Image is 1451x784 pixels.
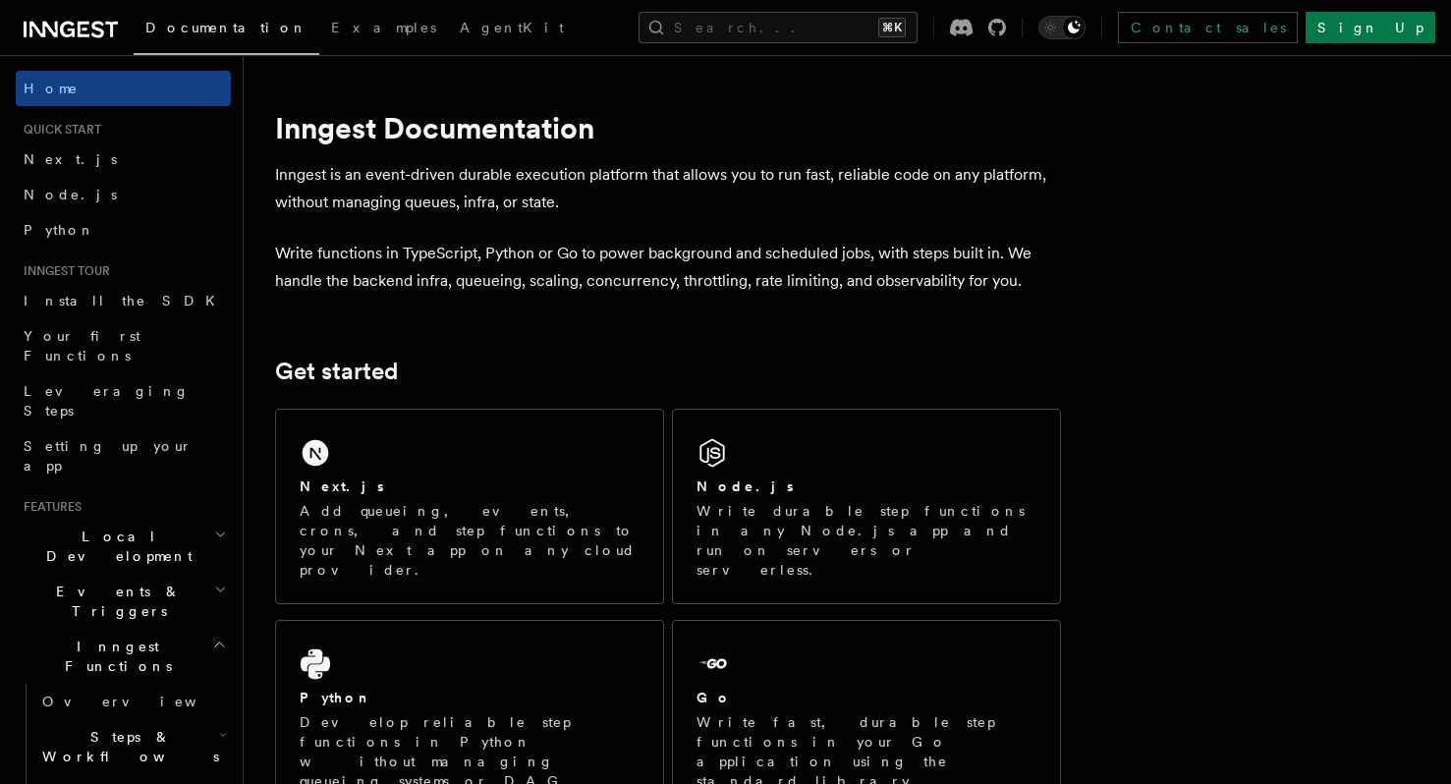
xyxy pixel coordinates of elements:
[16,637,212,676] span: Inngest Functions
[1038,16,1086,39] button: Toggle dark mode
[145,20,307,35] span: Documentation
[697,476,794,496] h2: Node.js
[24,328,140,364] span: Your first Functions
[16,527,214,566] span: Local Development
[300,501,640,580] p: Add queueing, events, crons, and step functions to your Next app on any cloud provider.
[16,574,231,629] button: Events & Triggers
[34,727,219,766] span: Steps & Workflows
[275,161,1061,216] p: Inngest is an event-driven durable execution platform that allows you to run fast, reliable code ...
[639,12,918,43] button: Search...⌘K
[448,6,576,53] a: AgentKit
[319,6,448,53] a: Examples
[24,293,227,308] span: Install the SDK
[697,501,1036,580] p: Write durable step functions in any Node.js app and run on servers or serverless.
[16,582,214,621] span: Events & Triggers
[16,283,231,318] a: Install the SDK
[134,6,319,55] a: Documentation
[1306,12,1435,43] a: Sign Up
[16,373,231,428] a: Leveraging Steps
[16,629,231,684] button: Inngest Functions
[672,409,1061,604] a: Node.jsWrite durable step functions in any Node.js app and run on servers or serverless.
[24,383,190,419] span: Leveraging Steps
[16,519,231,574] button: Local Development
[275,240,1061,295] p: Write functions in TypeScript, Python or Go to power background and scheduled jobs, with steps bu...
[275,409,664,604] a: Next.jsAdd queueing, events, crons, and step functions to your Next app on any cloud provider.
[24,222,95,238] span: Python
[24,151,117,167] span: Next.js
[24,187,117,202] span: Node.js
[460,20,564,35] span: AgentKit
[1118,12,1298,43] a: Contact sales
[697,688,732,707] h2: Go
[16,71,231,106] a: Home
[16,318,231,373] a: Your first Functions
[275,358,398,385] a: Get started
[275,110,1061,145] h1: Inngest Documentation
[16,263,110,279] span: Inngest tour
[331,20,436,35] span: Examples
[16,212,231,248] a: Python
[300,688,372,707] h2: Python
[300,476,384,496] h2: Next.js
[42,694,245,709] span: Overview
[16,122,101,138] span: Quick start
[16,428,231,483] a: Setting up your app
[878,18,906,37] kbd: ⌘K
[16,177,231,212] a: Node.js
[24,438,193,474] span: Setting up your app
[24,79,79,98] span: Home
[16,141,231,177] a: Next.js
[34,684,231,719] a: Overview
[16,499,82,515] span: Features
[34,719,231,774] button: Steps & Workflows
